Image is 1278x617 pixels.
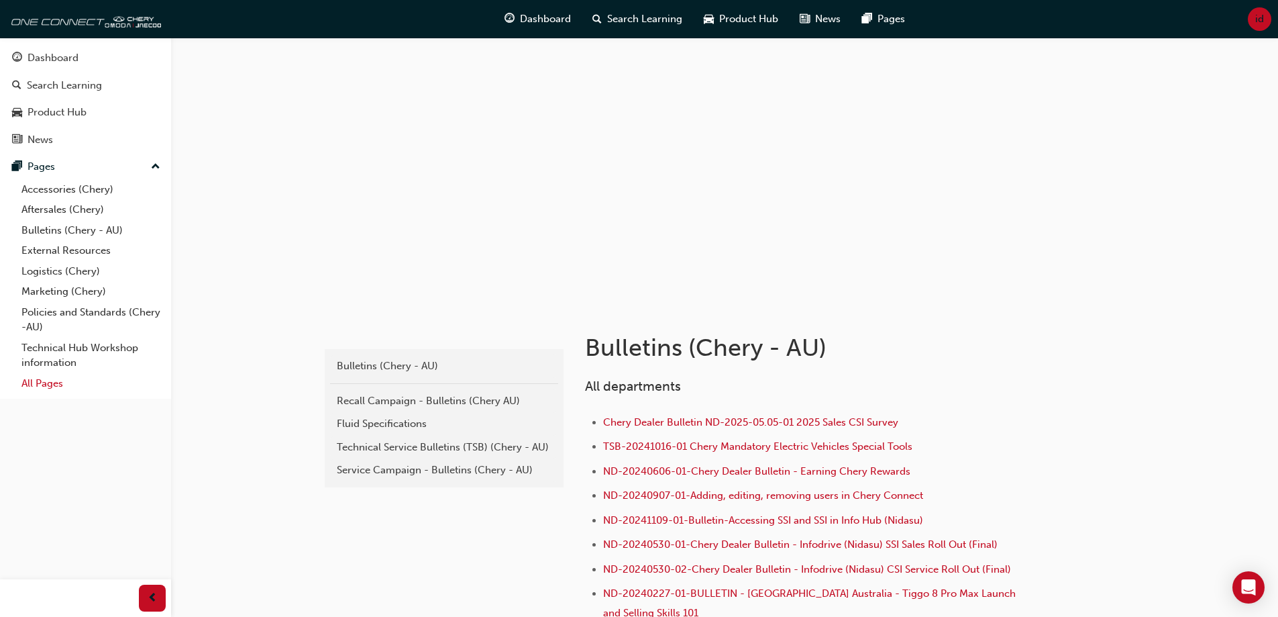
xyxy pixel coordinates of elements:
[5,100,166,125] a: Product Hub
[12,161,22,173] span: pages-icon
[5,46,166,70] a: Dashboard
[151,158,160,176] span: up-icon
[16,179,166,200] a: Accessories (Chery)
[800,11,810,28] span: news-icon
[494,5,582,33] a: guage-iconDashboard
[592,11,602,28] span: search-icon
[12,107,22,119] span: car-icon
[12,134,22,146] span: news-icon
[704,11,714,28] span: car-icon
[693,5,789,33] a: car-iconProduct Hub
[607,11,682,27] span: Search Learning
[585,333,1025,363] h1: Bulletins (Chery - AU)
[28,105,87,120] div: Product Hub
[12,52,22,64] span: guage-icon
[851,5,916,33] a: pages-iconPages
[330,412,558,436] a: Fluid Specifications
[5,43,166,154] button: DashboardSearch LearningProduct HubNews
[16,261,166,282] a: Logistics (Chery)
[7,5,161,32] img: oneconnect
[815,11,841,27] span: News
[719,11,778,27] span: Product Hub
[789,5,851,33] a: news-iconNews
[16,240,166,261] a: External Resources
[337,440,551,455] div: Technical Service Bulletins (TSB) (Chery - AU)
[27,78,102,93] div: Search Learning
[603,514,923,526] a: ND-20241109-01-Bulletin-Accessing SSI and SSI in Info Hub (Nidasu)
[603,440,912,453] a: TSB-20241016-01 Chery Mandatory Electric Vehicles Special Tools
[862,11,872,28] span: pages-icon
[603,538,998,551] a: ND-20240530-01-Chery Dealer Bulletin - Infodrive (Nidasu) SSI Sales Roll Out (Final)
[12,80,21,92] span: search-icon
[1248,7,1271,31] button: id
[28,159,55,175] div: Pages
[603,416,898,428] a: Chery Dealer Bulletin ND-2025-05.05-01 2025 Sales CSI Survey
[330,459,558,482] a: Service Campaign - Bulletins (Chery - AU)
[16,302,166,338] a: Policies and Standards (Chery -AU)
[337,359,551,374] div: Bulletins (Chery - AU)
[877,11,905,27] span: Pages
[1255,11,1264,27] span: id
[16,373,166,394] a: All Pages
[16,338,166,373] a: Technical Hub Workshop information
[5,154,166,179] button: Pages
[337,393,551,409] div: Recall Campaign - Bulletins (Chery AU)
[330,436,558,459] a: Technical Service Bulletins (TSB) (Chery - AU)
[504,11,515,28] span: guage-icon
[28,132,53,148] div: News
[28,50,78,66] div: Dashboard
[5,73,166,98] a: Search Learning
[603,563,1011,575] a: ND-20240530-02-Chery Dealer Bulletin - Infodrive (Nidasu) CSI Service Roll Out (Final)
[16,220,166,241] a: Bulletins (Chery - AU)
[330,354,558,378] a: Bulletins (Chery - AU)
[603,465,910,477] a: ND-20240606-01-Chery Dealer Bulletin - Earning Chery Rewards
[148,590,158,607] span: prev-icon
[5,128,166,152] a: News
[582,5,693,33] a: search-iconSearch Learning
[337,416,551,432] div: Fluid Specifications
[520,11,571,27] span: Dashboard
[603,489,923,502] a: ND-20240907-01-Adding, editing, removing users in Chery Connect
[1232,571,1265,604] div: Open Intercom Messenger
[337,463,551,478] div: Service Campaign - Bulletins (Chery - AU)
[16,281,166,302] a: Marketing (Chery)
[16,199,166,220] a: Aftersales (Chery)
[585,379,681,394] span: All departments
[330,389,558,413] a: Recall Campaign - Bulletins (Chery AU)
